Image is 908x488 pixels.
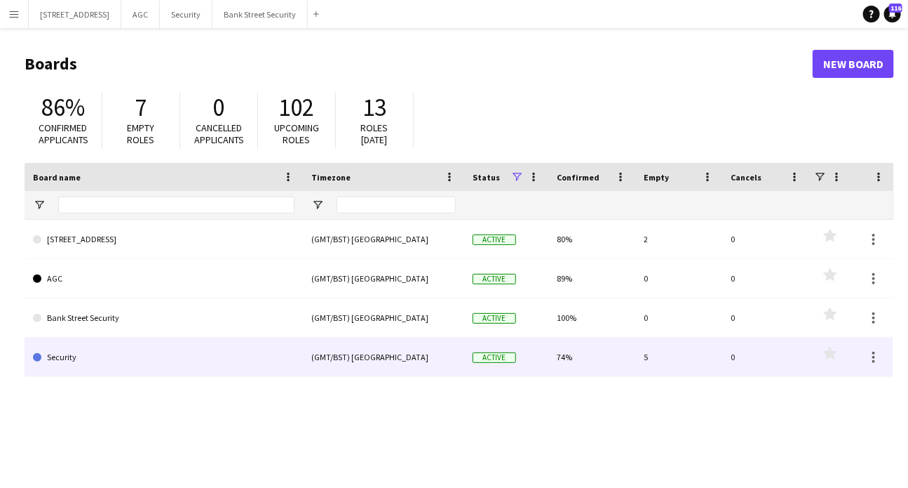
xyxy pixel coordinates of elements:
span: 86% [41,92,85,123]
button: Security [160,1,212,28]
span: 7 [135,92,147,123]
span: Empty [644,172,669,183]
a: Security [33,338,294,377]
div: 5 [635,338,722,376]
span: 102 [279,92,315,123]
button: Open Filter Menu [33,199,46,211]
a: Bank Street Security [33,298,294,338]
div: 0 [635,298,722,337]
a: 116 [884,6,901,22]
span: 116 [889,4,902,13]
div: 0 [722,338,809,376]
div: 0 [722,220,809,258]
span: Cancelled applicants [194,121,244,146]
span: Board name [33,172,81,183]
span: Active [473,235,516,245]
button: [STREET_ADDRESS] [29,1,121,28]
span: 0 [213,92,225,123]
span: Empty roles [128,121,155,146]
div: 0 [722,259,809,298]
span: Confirmed applicants [39,121,88,146]
a: AGC [33,259,294,298]
div: 0 [722,298,809,337]
div: 74% [548,338,635,376]
span: Roles [DATE] [361,121,388,146]
div: 100% [548,298,635,337]
span: Active [473,352,516,363]
span: Active [473,313,516,324]
div: (GMT/BST) [GEOGRAPHIC_DATA] [303,220,464,258]
span: Timezone [311,172,351,183]
div: (GMT/BST) [GEOGRAPHIC_DATA] [303,259,464,298]
button: Open Filter Menu [311,199,324,211]
input: Timezone Filter Input [337,197,456,213]
span: Status [473,172,500,183]
div: 2 [635,220,722,258]
span: Confirmed [557,172,599,183]
input: Board name Filter Input [58,197,294,213]
a: [STREET_ADDRESS] [33,220,294,259]
span: Cancels [731,172,761,183]
span: Active [473,274,516,284]
button: Bank Street Security [212,1,308,28]
h1: Boards [25,53,813,74]
span: 13 [362,92,386,123]
button: AGC [121,1,160,28]
div: (GMT/BST) [GEOGRAPHIC_DATA] [303,298,464,337]
div: 80% [548,220,635,258]
span: Upcoming roles [274,121,319,146]
a: New Board [813,50,894,78]
div: (GMT/BST) [GEOGRAPHIC_DATA] [303,338,464,376]
div: 0 [635,259,722,298]
div: 89% [548,259,635,298]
